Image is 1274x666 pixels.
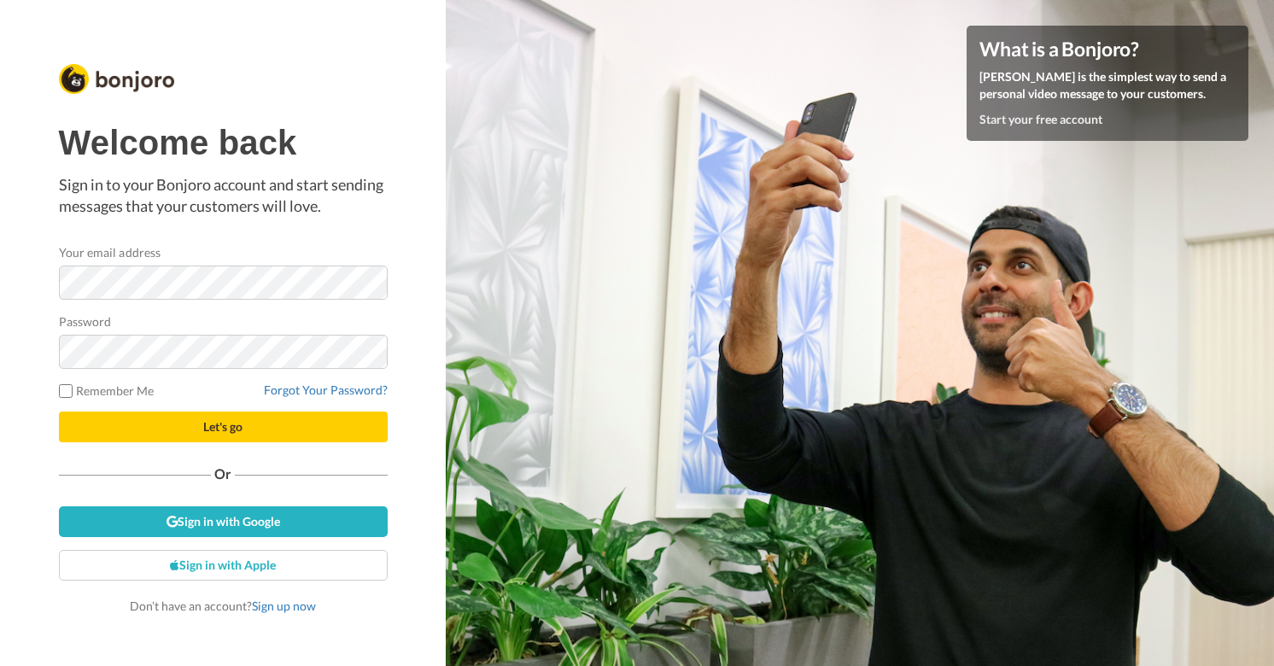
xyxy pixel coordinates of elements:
[59,174,388,218] p: Sign in to your Bonjoro account and start sending messages that your customers will love.
[203,419,243,434] span: Let's go
[59,412,388,442] button: Let's go
[979,38,1236,60] h4: What is a Bonjoro?
[979,68,1236,102] p: [PERSON_NAME] is the simplest way to send a personal video message to your customers.
[59,243,161,261] label: Your email address
[59,506,388,537] a: Sign in with Google
[252,599,316,613] a: Sign up now
[59,550,388,581] a: Sign in with Apple
[59,384,73,398] input: Remember Me
[59,124,388,161] h1: Welcome back
[211,468,235,480] span: Or
[264,383,388,397] a: Forgot Your Password?
[130,599,316,613] span: Don’t have an account?
[59,382,155,400] label: Remember Me
[59,313,112,330] label: Password
[979,112,1102,126] a: Start your free account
